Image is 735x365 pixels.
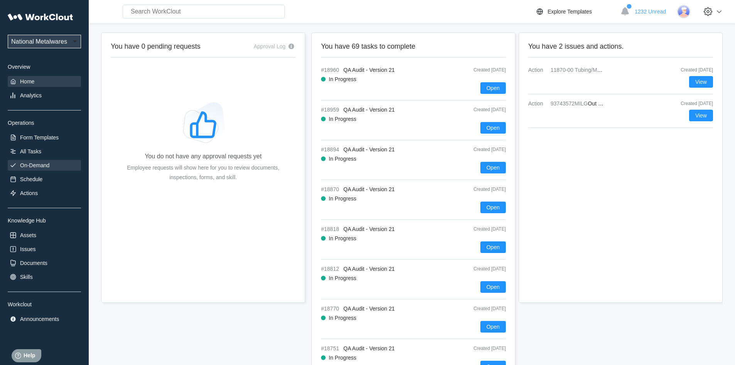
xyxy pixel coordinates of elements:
[321,226,340,232] span: #18818
[456,226,506,232] div: Created [DATE]
[8,120,81,126] div: Operations
[8,146,81,157] a: All Tasks
[480,122,506,134] button: Open
[321,345,340,351] span: #18751
[551,67,573,73] mark: 11870-00
[321,67,340,73] span: #18960
[528,67,547,73] span: Action
[456,67,506,73] div: Created [DATE]
[487,324,500,329] span: Open
[20,134,59,141] div: Form Templates
[20,246,35,252] div: Issues
[321,266,340,272] span: #18812
[343,226,395,232] span: QA Audit - Version 21
[8,188,81,199] a: Actions
[321,186,340,192] span: #18870
[343,266,395,272] span: QA Audit - Version 21
[329,315,357,321] div: In Progress
[480,202,506,213] button: Open
[480,281,506,293] button: Open
[253,43,286,49] div: Approval Log
[456,187,506,192] div: Created [DATE]
[20,92,42,98] div: Analytics
[123,5,285,19] input: Search WorkClout
[20,274,33,280] div: Skills
[8,174,81,185] a: Schedule
[695,79,707,85] span: View
[20,162,49,168] div: On-Demand
[329,235,357,241] div: In Progress
[528,100,547,107] span: Action
[635,8,666,15] span: 1232 Unread
[8,230,81,241] a: Assets
[20,176,42,182] div: Schedule
[8,64,81,70] div: Overview
[8,314,81,324] a: Announcements
[588,100,650,107] span: Out of spec (dimensional)
[487,165,500,170] span: Open
[20,78,34,85] div: Home
[20,148,41,154] div: All Tasks
[321,107,340,113] span: #18959
[8,272,81,282] a: Skills
[343,146,395,153] span: QA Audit - Version 21
[343,306,395,312] span: QA Audit - Version 21
[329,156,357,162] div: In Progress
[487,125,500,131] span: Open
[321,306,340,312] span: #18770
[689,110,713,121] button: View
[20,190,38,196] div: Actions
[321,42,506,51] h2: You have 69 tasks to complete
[456,306,506,311] div: Created [DATE]
[8,301,81,307] div: Workclout
[487,85,500,91] span: Open
[321,146,340,153] span: #18894
[20,232,36,238] div: Assets
[8,90,81,101] a: Analytics
[575,67,612,73] mark: Tubing/Material
[8,258,81,268] a: Documents
[456,107,506,112] div: Created [DATE]
[456,266,506,272] div: Created [DATE]
[8,76,81,87] a: Home
[20,316,59,322] div: Announcements
[343,67,395,73] span: QA Audit - Version 21
[343,107,395,113] span: QA Audit - Version 21
[343,345,395,351] span: QA Audit - Version 21
[695,113,707,118] span: View
[329,76,357,82] div: In Progress
[111,42,201,51] h2: You have 0 pending requests
[487,244,500,250] span: Open
[535,7,617,16] a: Explore Templates
[329,195,357,202] div: In Progress
[456,346,506,351] div: Created [DATE]
[480,241,506,253] button: Open
[480,321,506,333] button: Open
[8,244,81,255] a: Issues
[674,101,713,106] div: Created [DATE]
[456,147,506,152] div: Created [DATE]
[487,284,500,290] span: Open
[674,67,713,73] div: Created [DATE]
[480,162,506,173] button: Open
[329,116,357,122] div: In Progress
[20,260,47,266] div: Documents
[8,160,81,171] a: On-Demand
[480,82,506,94] button: Open
[689,76,713,88] button: View
[551,100,588,107] mark: 93743572MILG
[677,5,690,18] img: user-3.png
[528,42,713,51] h2: You have 2 issues and actions.
[343,186,395,192] span: QA Audit - Version 21
[123,163,283,182] div: Employee requests will show here for you to review documents, inspections, forms, and skill.
[329,355,357,361] div: In Progress
[329,275,357,281] div: In Progress
[487,205,500,210] span: Open
[547,8,592,15] div: Explore Templates
[145,153,262,160] div: You do not have any approval requests yet
[8,132,81,143] a: Form Templates
[8,217,81,224] div: Knowledge Hub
